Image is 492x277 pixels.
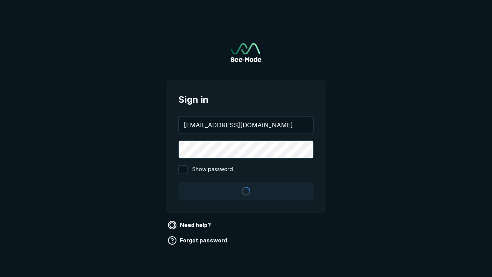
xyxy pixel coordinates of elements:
img: See-Mode Logo [231,43,261,62]
a: Forgot password [166,234,230,247]
a: Go to sign in [231,43,261,62]
a: Need help? [166,219,214,231]
input: your@email.com [179,117,313,133]
span: Sign in [178,93,314,107]
span: Show password [192,165,233,174]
